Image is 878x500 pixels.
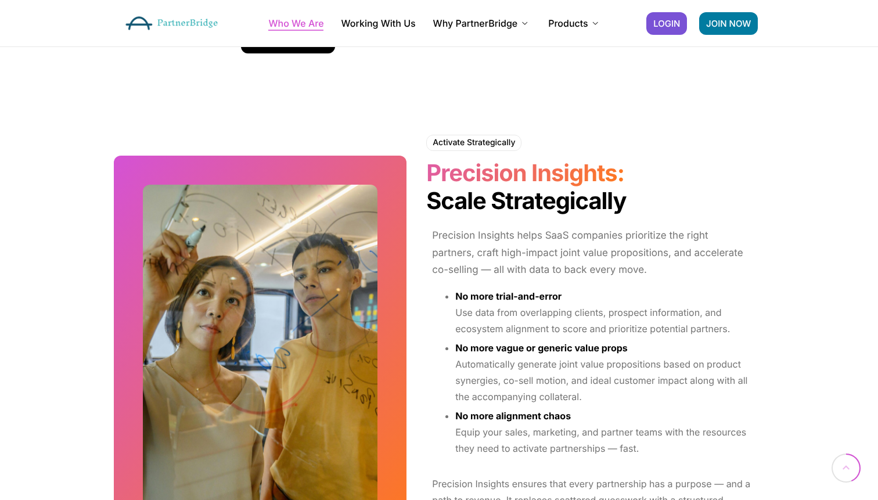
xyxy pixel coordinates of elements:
a: JOIN NOW [699,12,758,35]
a: Working With Us [341,19,416,28]
a: Products [548,19,601,28]
p: Precision Insights helps SaaS companies prioritize the right partners, craft high-impact joint va... [432,228,753,279]
a: LOGIN [646,12,687,35]
a: Who We Are [268,19,323,28]
span: LOGIN [653,19,680,28]
a: Why PartnerBridge [433,19,531,28]
b: No more trial-and-error [455,290,562,302]
strong: No more vague or generic value props [455,342,628,354]
span: JOIN NOW [706,19,751,28]
p: Equip your sales, marketing, and partner teams with the resources they need to activate partnersh... [455,408,753,456]
span: Precision Insights: [426,159,624,187]
strong: No more alignment chaos [455,410,571,422]
h2: Scale Strategically [426,159,758,215]
p: Use data from overlapping clients, prospect information, and ecosystem alignment to score and pri... [455,288,753,337]
p: Automatically generate joint value propositions based on product synergies, co-sell motion, and i... [455,340,753,405]
h6: Activate Strategically [426,135,521,151]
